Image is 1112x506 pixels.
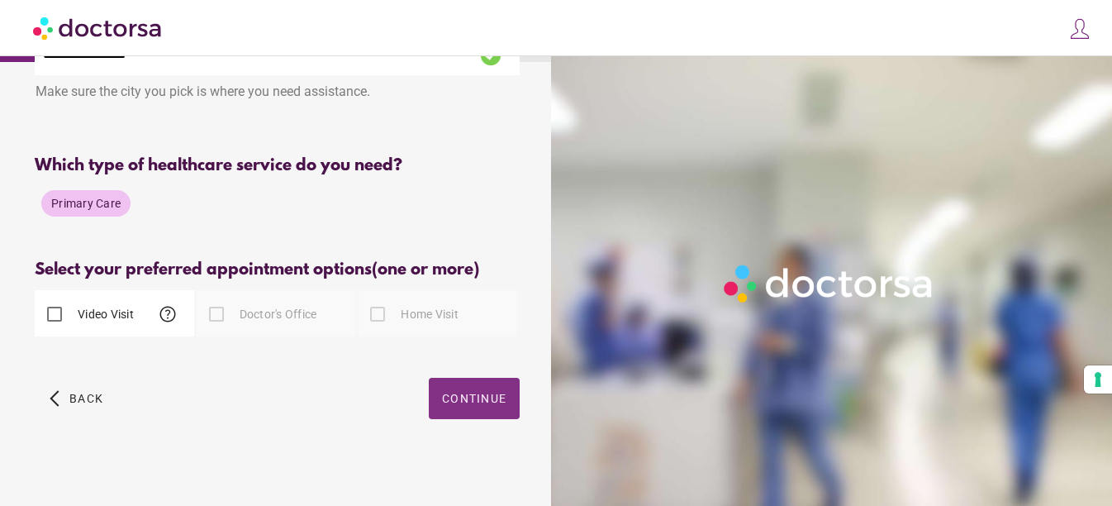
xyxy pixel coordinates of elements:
[1068,17,1091,41] img: icons8-customer-100.png
[442,392,506,405] span: Continue
[372,260,479,279] span: (one or more)
[51,197,121,210] span: Primary Care
[1084,365,1112,394] button: Your consent preferences for tracking technologies
[74,306,134,322] label: Video Visit
[158,304,178,324] span: help
[43,378,110,419] button: arrow_back_ios Back
[35,260,520,279] div: Select your preferred appointment options
[397,306,459,322] label: Home Visit
[429,378,520,419] button: Continue
[236,306,317,322] label: Doctor's Office
[718,259,940,308] img: Logo-Doctorsa-trans-White-partial-flat.png
[69,392,103,405] span: Back
[33,9,164,46] img: Doctorsa.com
[35,156,520,175] div: Which type of healthcare service do you need?
[35,75,520,112] div: Make sure the city you pick is where you need assistance.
